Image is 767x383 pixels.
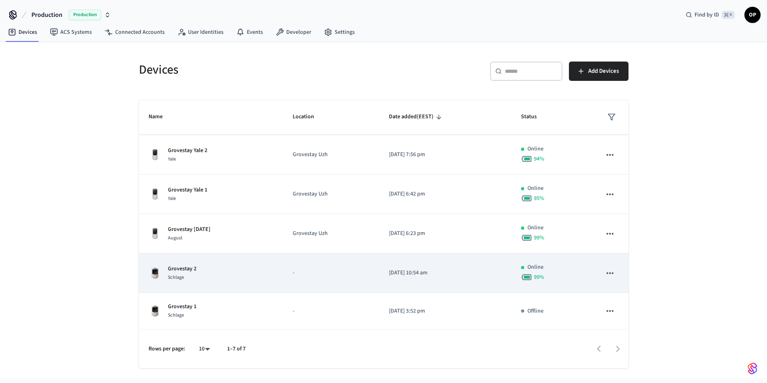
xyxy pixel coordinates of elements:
[389,229,502,238] p: [DATE] 6:23 pm
[168,312,184,319] span: Schlage
[293,111,325,123] span: Location
[534,273,544,281] span: 99 %
[527,263,544,272] p: Online
[745,8,760,22] span: OP
[139,25,628,329] table: sticky table
[527,184,544,193] p: Online
[149,188,161,201] img: Yale Assure Touchscreen Wifi Smart Lock, Satin Nickel, Front
[318,25,361,39] a: Settings
[569,62,628,81] button: Add Devices
[722,11,735,19] span: ⌘ K
[31,10,62,20] span: Production
[521,111,547,123] span: Status
[149,345,185,353] p: Rows per page:
[171,25,230,39] a: User Identities
[149,305,161,317] img: Schlage Sense Smart Deadbolt with Camelot Trim, Front
[139,62,379,78] h5: Devices
[149,148,161,161] img: Yale Assure Touchscreen Wifi Smart Lock, Satin Nickel, Front
[168,186,207,194] p: Grovestay Yale 1
[168,156,176,163] span: Yale
[293,307,370,315] p: -
[389,150,502,159] p: [DATE] 7:56 pm
[527,307,544,315] p: Offline
[168,265,196,273] p: Grovestay 2
[43,25,98,39] a: ACS Systems
[744,7,761,23] button: OP
[293,269,370,277] p: -
[389,111,444,123] span: Date added(EEST)
[389,307,502,315] p: [DATE] 3:52 pm
[269,25,318,39] a: Developer
[2,25,43,39] a: Devices
[98,25,171,39] a: Connected Accounts
[534,155,544,163] span: 94 %
[389,190,502,198] p: [DATE] 6:42 pm
[389,269,502,277] p: [DATE] 10:54 am
[168,303,196,311] p: Grovestay 1
[149,267,161,280] img: Schlage Sense Smart Deadbolt with Camelot Trim, Front
[195,343,214,355] div: 10
[230,25,269,39] a: Events
[168,225,211,234] p: Grovestay [DATE]
[527,224,544,232] p: Online
[534,234,544,242] span: 99 %
[293,229,370,238] p: Grovestay Uzh
[534,194,544,202] span: 95 %
[168,146,207,155] p: Grovestay Yale 2
[149,227,161,240] img: Yale Assure Touchscreen Wifi Smart Lock, Satin Nickel, Front
[149,111,173,123] span: Name
[588,66,619,76] span: Add Devices
[168,235,182,241] span: August
[227,345,246,353] p: 1–7 of 7
[695,11,719,19] span: Find by ID
[168,195,176,202] span: Yale
[69,10,101,20] span: Production
[679,8,741,22] div: Find by ID⌘ K
[168,274,184,281] span: Schlage
[527,145,544,153] p: Online
[293,150,370,159] p: Grovestay Uzh
[748,362,757,375] img: SeamLogoGradient.69752ec5.svg
[293,190,370,198] p: Grovestay Uzh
